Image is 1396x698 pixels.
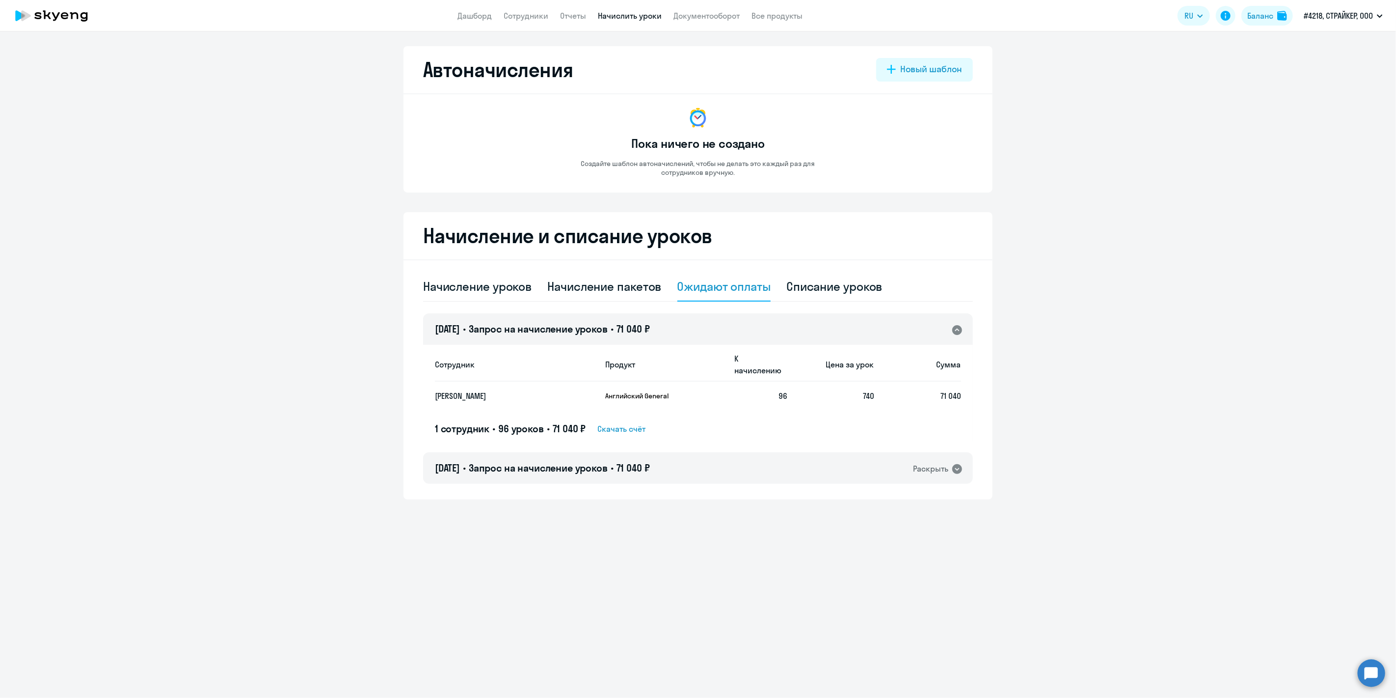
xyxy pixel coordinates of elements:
[677,279,771,294] div: Ожидают оплаты
[561,159,835,177] p: Создайте шаблон автоначислений, чтобы не делать это каждый раз для сотрудников вручную.
[901,63,962,76] div: Новый шаблон
[463,462,466,474] span: •
[876,58,973,82] button: Новый шаблон
[597,347,726,382] th: Продукт
[547,422,550,435] span: •
[631,136,765,151] h3: Пока ничего не создано
[940,391,961,401] span: 71 040
[674,11,740,21] a: Документооборот
[423,224,973,248] h2: Начисление и списание уроков
[1241,6,1293,26] button: Балансbalance
[458,11,492,21] a: Дашборд
[786,279,883,294] div: Списание уроков
[1277,11,1287,21] img: balance
[617,323,650,335] span: 71 040 ₽
[617,462,650,474] span: 71 040 ₽
[1299,4,1388,28] button: #4218, СТРАЙКЕР, ООО
[469,323,608,335] span: Запрос на начисление уроков
[435,323,460,335] span: [DATE]
[435,422,489,435] span: 1 сотрудник
[1304,10,1373,22] p: #4218, СТРАЙКЕР, ООО
[752,11,803,21] a: Все продукты
[598,423,646,435] span: Скачать счёт
[423,58,573,82] h2: Автоначисления
[611,323,614,335] span: •
[686,106,710,130] img: no-data
[553,422,586,435] span: 71 040 ₽
[598,11,662,21] a: Начислить уроки
[788,347,875,382] th: Цена за урок
[435,347,597,382] th: Сотрудник
[492,422,495,435] span: •
[605,391,679,400] p: Английский General
[726,347,788,382] th: К начислению
[779,391,788,401] span: 96
[463,323,466,335] span: •
[469,462,608,474] span: Запрос на начисление уроков
[547,279,661,294] div: Начисление пакетов
[498,422,544,435] span: 96 уроков
[913,463,948,475] div: Раскрыть
[435,462,460,474] span: [DATE]
[874,347,961,382] th: Сумма
[1184,10,1193,22] span: RU
[611,462,614,474] span: •
[1247,10,1273,22] div: Баланс
[863,391,874,401] span: 740
[504,11,549,21] a: Сотрудники
[561,11,587,21] a: Отчеты
[435,391,578,401] p: [PERSON_NAME]
[423,279,532,294] div: Начисление уроков
[1178,6,1210,26] button: RU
